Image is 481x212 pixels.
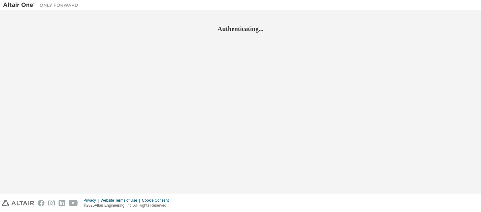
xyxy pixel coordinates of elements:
[101,198,142,203] div: Website Terms of Use
[38,200,44,206] img: facebook.svg
[59,200,65,206] img: linkedin.svg
[48,200,55,206] img: instagram.svg
[84,203,173,208] p: © 2025 Altair Engineering, Inc. All Rights Reserved.
[3,2,81,8] img: Altair One
[84,198,101,203] div: Privacy
[3,25,478,33] h2: Authenticating...
[69,200,78,206] img: youtube.svg
[2,200,34,206] img: altair_logo.svg
[142,198,172,203] div: Cookie Consent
